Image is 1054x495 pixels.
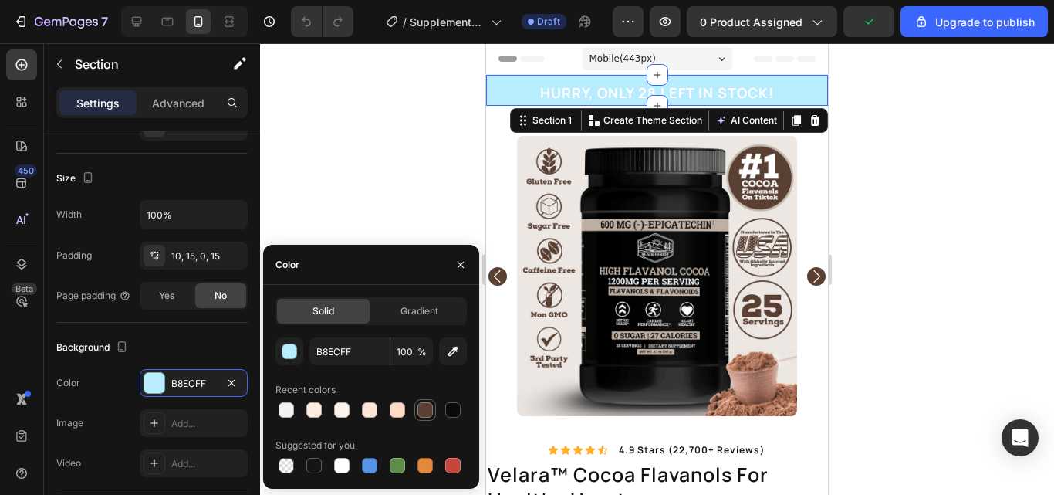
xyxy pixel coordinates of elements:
button: 0 product assigned [687,6,837,37]
div: Background [56,337,131,358]
div: Upgrade to publish [914,14,1035,30]
iframe: Design area [486,43,828,495]
div: Page padding [56,289,131,303]
span: Solid [312,304,334,318]
span: 0 product assigned [700,14,802,30]
div: Padding [56,249,92,263]
div: Suggested for you [275,439,355,453]
span: / [403,14,407,30]
span: Draft [537,15,560,29]
span: % [417,345,427,359]
div: Size [56,168,97,189]
button: 7 [6,6,115,37]
p: Settings [76,95,120,111]
p: Advanced [152,95,204,111]
input: Auto [140,201,247,229]
p: 7 [101,12,108,31]
div: Beta [12,283,37,295]
div: Undo/Redo [291,6,353,37]
div: B8ECFF [171,377,216,391]
div: Color [275,258,299,272]
input: Eg: FFFFFF [309,337,390,365]
div: Add... [171,417,244,431]
div: Recent colors [275,383,336,397]
div: Video [56,456,81,470]
span: Yes [159,289,174,303]
div: Add... [171,457,244,471]
button: Upgrade to publish [900,6,1048,37]
div: Width [56,208,82,222]
div: Color [56,376,80,390]
div: 10, 15, 0, 15 [171,249,244,263]
p: Section [75,55,201,73]
div: 450 [15,164,37,177]
span: Supplements Cocoa Flavanols New LP | WIP [410,14,485,30]
span: No [215,289,227,303]
span: Gradient [400,304,438,318]
div: Open Intercom Messenger [1002,419,1039,456]
div: Image [56,416,83,430]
